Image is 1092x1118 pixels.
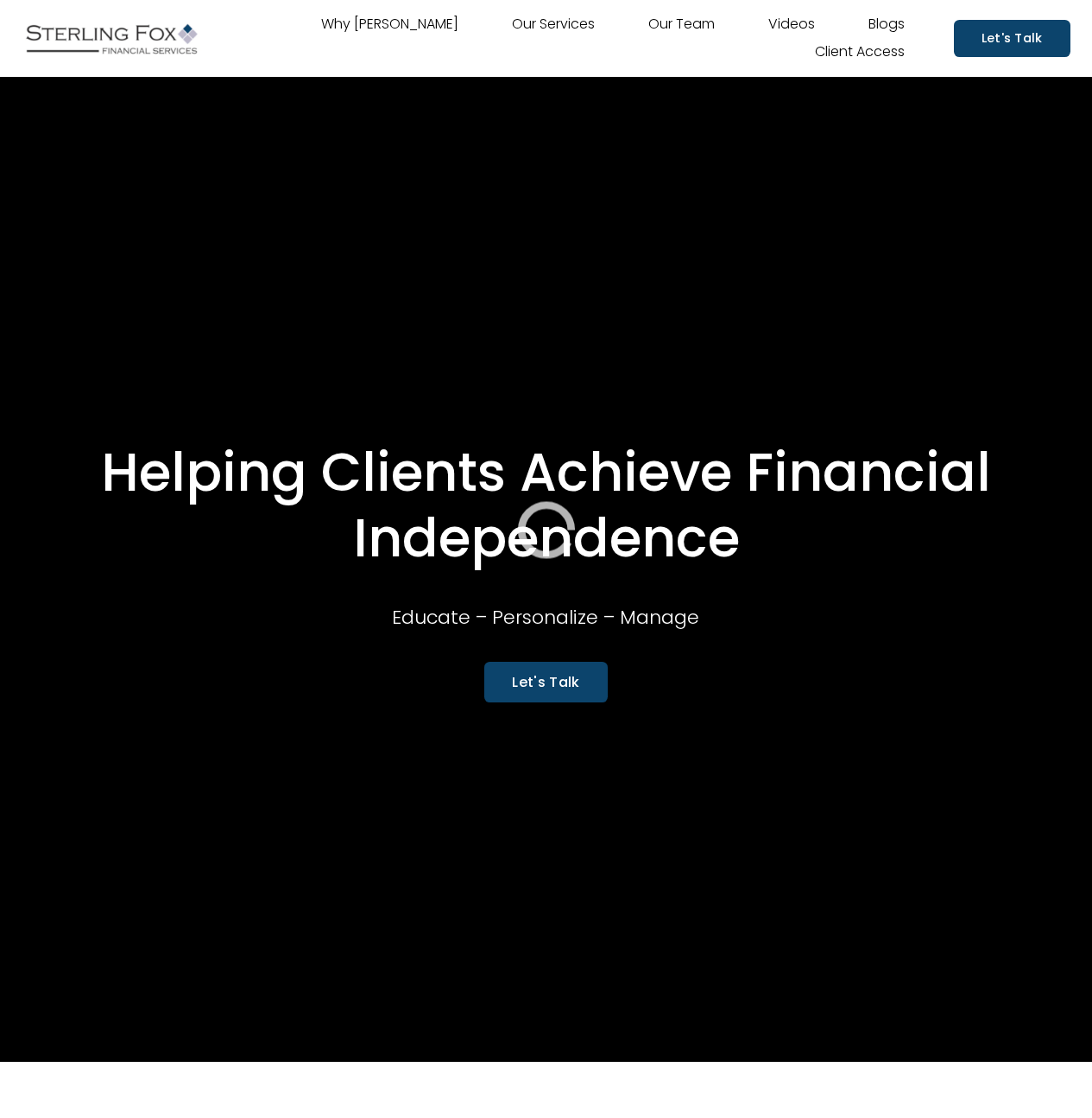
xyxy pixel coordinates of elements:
[954,20,1070,57] a: Let's Talk
[648,11,715,39] a: Our Team
[484,662,607,702] a: Let's Talk
[512,11,595,39] a: Our Services
[22,440,1070,571] h1: Helping Clients Achieve Financial Independence
[321,11,458,39] a: Why [PERSON_NAME]
[22,17,201,60] img: Sterling Fox Financial Services
[815,39,905,67] a: Client Access
[331,600,762,635] p: Educate – Personalize – Manage
[868,11,905,39] a: Blogs
[768,11,815,39] a: Videos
